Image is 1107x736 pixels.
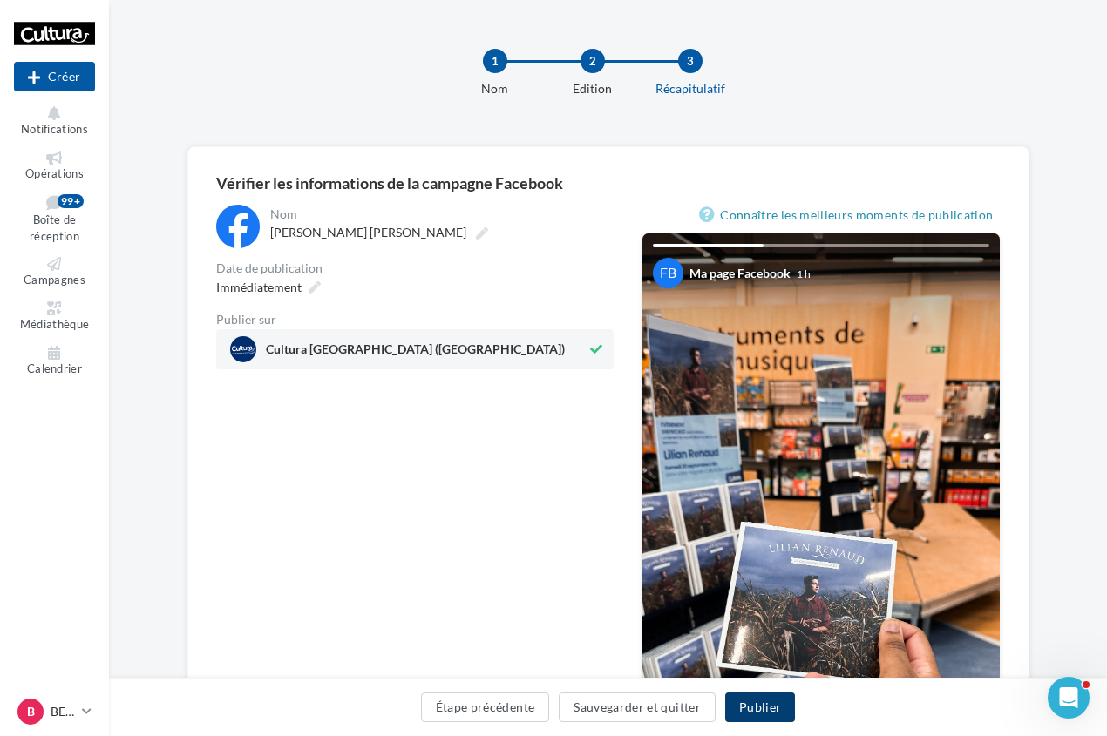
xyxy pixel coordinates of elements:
[30,213,79,244] span: Boîte de réception
[797,267,811,281] div: 1 h
[1048,677,1090,719] iframe: Intercom live chat
[537,80,649,98] div: Edition
[559,692,716,722] button: Sauvegarder et quitter
[25,166,84,180] span: Opérations
[20,317,90,331] span: Médiathèque
[678,49,703,73] div: 3
[270,225,466,240] span: [PERSON_NAME] [PERSON_NAME]
[14,147,95,185] a: Opérations
[581,49,605,73] div: 2
[21,122,88,136] span: Notifications
[421,692,550,722] button: Étape précédente
[14,62,95,91] div: Nouvelle campagne
[14,298,95,335] a: Médiathèque
[14,103,95,140] button: Notifications
[483,49,507,73] div: 1
[14,191,95,246] a: Boîte de réception99+
[51,703,75,720] p: BESANCON
[27,361,82,375] span: Calendrier
[14,253,95,291] a: Campagnes
[14,342,95,380] a: Calendrier
[27,703,35,720] span: B
[216,314,614,326] div: Publier sur
[14,62,95,91] button: Créer
[266,343,565,362] span: Cultura [GEOGRAPHIC_DATA] ([GEOGRAPHIC_DATA])
[689,265,791,282] div: Ma page Facebook
[216,262,614,274] div: Date de publication
[270,208,610,220] div: Nom
[725,692,795,722] button: Publier
[14,695,95,728] a: B BESANCON
[58,194,84,208] div: 99+
[635,80,746,98] div: Récapitulatif
[216,175,1001,191] div: Vérifier les informations de la campagne Facebook
[699,205,1000,226] a: Connaître les meilleurs moments de publication
[24,273,85,287] span: Campagnes
[216,280,302,294] span: Immédiatement
[439,80,551,98] div: Nom
[653,258,683,288] div: FB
